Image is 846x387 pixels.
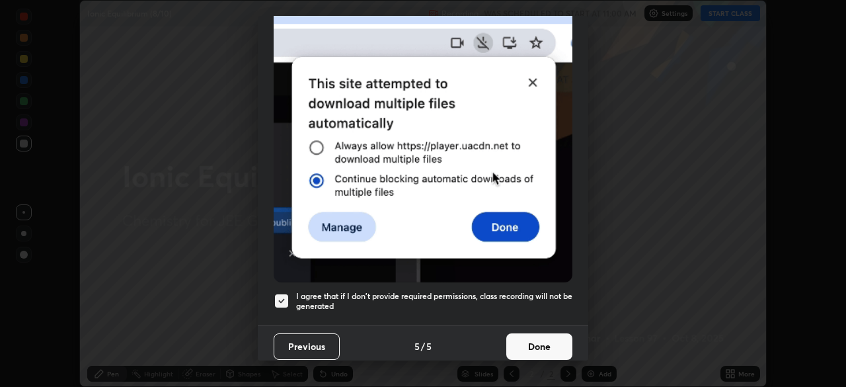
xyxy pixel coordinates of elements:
button: Done [506,333,572,360]
h4: / [421,339,425,353]
button: Previous [274,333,340,360]
h4: 5 [414,339,420,353]
h4: 5 [426,339,432,353]
h5: I agree that if I don't provide required permissions, class recording will not be generated [296,291,572,312]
